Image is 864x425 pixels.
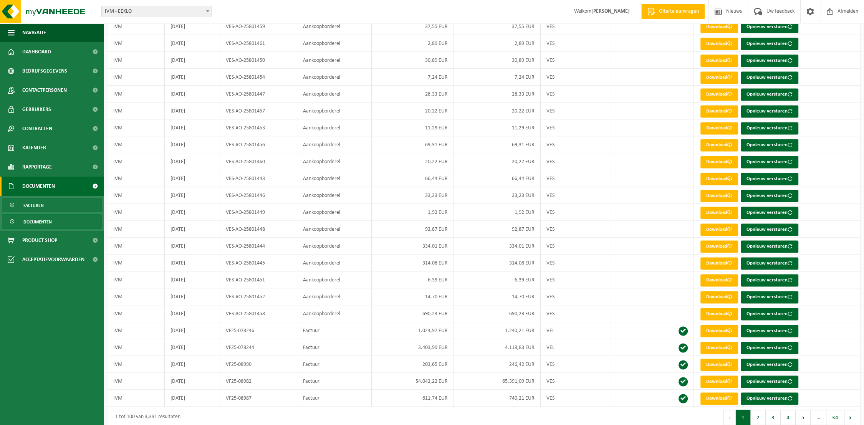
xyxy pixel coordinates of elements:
td: [DATE] [165,86,220,103]
td: [DATE] [165,103,220,119]
td: [DATE] [165,356,220,373]
td: [DATE] [165,187,220,204]
td: VF25-08982 [220,373,297,390]
a: Download [700,55,738,67]
td: IVM [108,119,165,136]
button: Opnieuw versturen [741,105,798,117]
td: 11,29 EUR [372,119,454,136]
td: 6,39 EUR [454,271,540,288]
td: VES-AO-25801459 [220,18,297,35]
td: 246,42 EUR [454,356,540,373]
td: 14,70 EUR [454,288,540,305]
td: 69,31 EUR [454,136,540,153]
td: [DATE] [165,136,220,153]
span: Offerte aanvragen [657,8,701,15]
td: [DATE] [165,288,220,305]
a: Download [700,139,738,151]
td: Aankoopborderel [297,170,372,187]
td: VES [541,271,611,288]
td: Aankoopborderel [297,86,372,103]
button: Opnieuw versturen [741,392,798,405]
td: 1,92 EUR [454,204,540,221]
td: VES [541,187,611,204]
td: VES [541,288,611,305]
td: 37,55 EUR [372,18,454,35]
td: VES-AO-25801446 [220,187,297,204]
td: 11,29 EUR [454,119,540,136]
td: VES [541,255,611,271]
td: VES [541,153,611,170]
a: Documenten [2,214,102,229]
a: Offerte aanvragen [641,4,705,19]
td: VES-AO-25801458 [220,305,297,322]
button: Opnieuw versturen [741,21,798,33]
td: Factuur [297,339,372,356]
td: VF25-078244 [220,339,297,356]
td: VF25-078246 [220,322,297,339]
td: [DATE] [165,153,220,170]
td: Factuur [297,390,372,407]
td: 2,89 EUR [454,35,540,52]
td: 65.391,09 EUR [454,373,540,390]
td: 33,23 EUR [372,187,454,204]
td: Aankoopborderel [297,305,372,322]
span: IVM - EEKLO [101,6,212,17]
td: Factuur [297,373,372,390]
td: VES [541,86,611,103]
td: [DATE] [165,18,220,35]
td: VES-AO-25801457 [220,103,297,119]
span: Contactpersonen [22,81,67,100]
td: Aankoopborderel [297,119,372,136]
td: IVM [108,103,165,119]
td: VES-AO-25801454 [220,69,297,86]
td: VES [541,18,611,35]
td: 203,65 EUR [372,356,454,373]
td: VES-AO-25801456 [220,136,297,153]
button: Opnieuw versturen [741,207,798,219]
td: VF25-08987 [220,390,297,407]
div: 1 tot 100 van 3,391 resultaten [111,410,180,424]
td: VES-AO-25801443 [220,170,297,187]
td: 30,89 EUR [372,52,454,69]
td: 611,74 EUR [372,390,454,407]
a: Download [700,71,738,84]
span: Documenten [22,177,55,196]
td: VES [541,35,611,52]
a: Download [700,38,738,50]
td: 92,87 EUR [454,221,540,238]
td: VES [541,170,611,187]
span: Bedrijfsgegevens [22,61,67,81]
td: 2,89 EUR [372,35,454,52]
td: IVM [108,255,165,271]
td: Factuur [297,322,372,339]
td: VES [541,373,611,390]
td: VES [541,356,611,373]
td: Aankoopborderel [297,271,372,288]
a: Download [700,190,738,202]
strong: [PERSON_NAME] [591,8,630,14]
td: 1,92 EUR [372,204,454,221]
td: [DATE] [165,238,220,255]
td: 54.042,22 EUR [372,373,454,390]
button: 2 [751,410,766,425]
td: [DATE] [165,204,220,221]
td: 28,33 EUR [372,86,454,103]
td: IVM [108,238,165,255]
button: Opnieuw versturen [741,38,798,50]
td: [DATE] [165,221,220,238]
td: IVM [108,305,165,322]
button: Opnieuw versturen [741,122,798,134]
td: IVM [108,288,165,305]
td: Aankoopborderel [297,52,372,69]
td: 66,44 EUR [372,170,454,187]
td: 690,23 EUR [372,305,454,322]
button: Opnieuw versturen [741,223,798,236]
td: [DATE] [165,305,220,322]
button: 5 [796,410,811,425]
td: [DATE] [165,271,220,288]
a: Download [700,105,738,117]
td: [DATE] [165,35,220,52]
a: Download [700,308,738,320]
td: VES [541,305,611,322]
td: 28,33 EUR [454,86,540,103]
